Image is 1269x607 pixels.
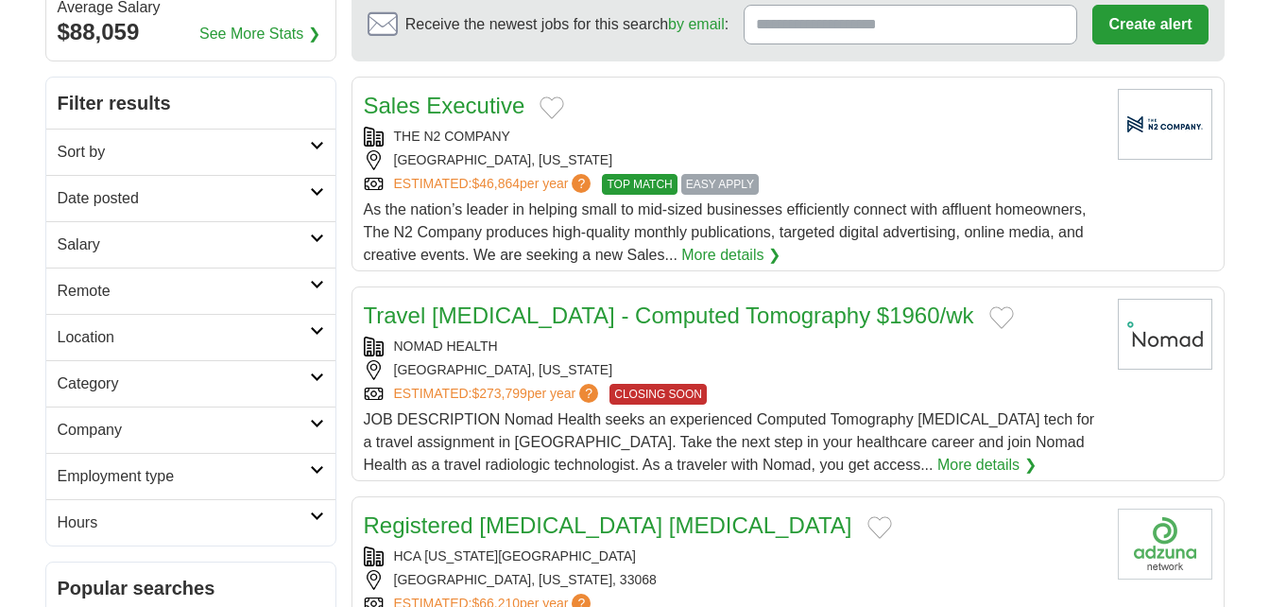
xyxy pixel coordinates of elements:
a: Category [46,360,335,407]
button: Add to favorite jobs [867,516,892,539]
span: TOP MATCH [602,174,677,195]
span: As the nation’s leader in helping small to mid-sized businesses efficiently connect with affluent... [364,201,1087,263]
a: Company [46,407,335,453]
div: THE N2 COMPANY [364,127,1103,147]
div: HCA [US_STATE][GEOGRAPHIC_DATA] [364,546,1103,566]
h2: Filter results [46,78,335,129]
span: Receive the newest jobs for this search : [405,13,729,36]
div: [GEOGRAPHIC_DATA], [US_STATE] [364,150,1103,170]
a: More details ❯ [681,244,780,267]
img: Company logo [1118,509,1212,580]
a: Date posted [46,175,335,221]
a: Registered [MEDICAL_DATA] [MEDICAL_DATA] [364,512,852,538]
div: [GEOGRAPHIC_DATA], [US_STATE], 33068 [364,570,1103,590]
button: Add to favorite jobs [989,306,1014,329]
a: Sort by [46,129,335,175]
span: ? [572,174,591,193]
h2: Location [58,326,310,349]
span: ? [579,384,598,403]
div: $88,059 [58,15,324,49]
a: Salary [46,221,335,268]
div: [GEOGRAPHIC_DATA], [US_STATE] [364,360,1103,380]
a: ESTIMATED:$273,799per year? [394,384,603,405]
h2: Popular searches [58,574,324,602]
h2: Category [58,373,310,395]
a: Location [46,314,335,360]
a: Hours [46,499,335,546]
a: Employment type [46,453,335,499]
a: Sales Executive [364,93,525,118]
button: Create alert [1092,5,1208,44]
span: JOB DESCRIPTION Nomad Health seeks an experienced Computed Tomography [MEDICAL_DATA] tech for a t... [364,411,1095,473]
span: CLOSING SOON [609,384,707,405]
img: Company logo [1118,89,1212,160]
a: Remote [46,268,335,314]
h2: Remote [58,280,310,303]
button: Add to favorite jobs [540,96,564,119]
h2: Company [58,419,310,442]
a: Travel [MEDICAL_DATA] - Computed Tomography $1960/wk [364,303,974,328]
h2: Sort by [58,141,310,164]
span: EASY APPLY [681,174,759,195]
h2: Salary [58,234,310,256]
h2: Hours [58,512,310,534]
a: More details ❯ [937,454,1037,477]
span: $273,799 [472,386,526,401]
img: Nomad Health logo [1118,299,1212,370]
h2: Date posted [58,187,310,210]
a: NOMAD HEALTH [394,338,498,354]
a: by email [668,16,725,32]
span: $46,864 [472,176,520,191]
a: ESTIMATED:$46,864per year? [394,174,595,195]
a: See More Stats ❯ [199,23,320,45]
h2: Employment type [58,465,310,488]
